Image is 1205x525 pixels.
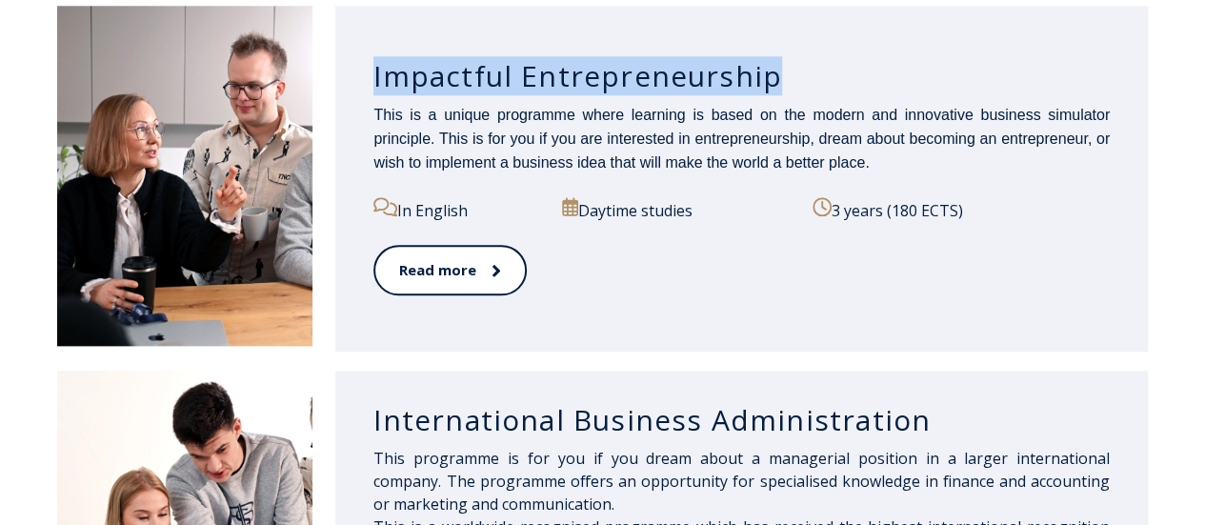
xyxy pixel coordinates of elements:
[57,6,312,346] img: Impactful Entrepreneurship
[373,58,1110,94] h3: Impactful Entrepreneurship
[373,197,546,222] p: In English
[373,402,1110,438] h3: International Business Administration
[562,197,797,222] p: Daytime studies
[373,245,527,295] a: Read more
[373,107,1110,171] span: This is a unique programme where learning is based on the modern and innovative business simulato...
[813,197,1110,222] p: 3 years (180 ECTS)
